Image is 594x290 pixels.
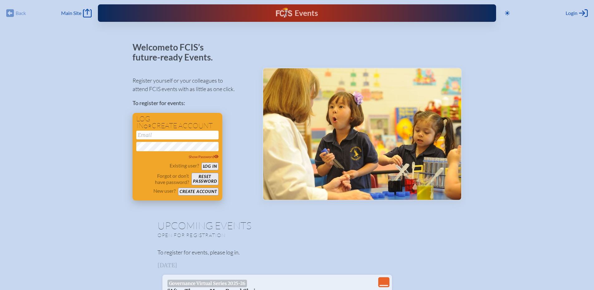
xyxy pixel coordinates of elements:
span: Main Site [61,10,81,16]
button: Resetpassword [191,173,218,185]
span: or [144,123,152,129]
p: To register for events: [133,99,253,107]
p: Register yourself or your colleagues to attend FCIS events with as little as one click. [133,76,253,93]
input: Email [136,131,219,139]
p: Forgot or don’t have password? [136,173,189,185]
p: To register for events, please log in. [157,248,437,257]
span: Show Password [189,154,219,159]
button: Create account [178,188,218,196]
h1: Upcoming Events [157,220,437,230]
a: Main Site [61,9,92,17]
h1: Log in create account [136,115,219,129]
p: Open for registration [157,232,322,238]
button: Log in [201,162,219,170]
p: New user? [153,188,176,194]
h3: [DATE] [157,262,437,268]
span: Login [566,10,577,16]
div: FCIS Events — Future ready [207,7,386,19]
p: Existing user? [170,162,199,169]
span: Governance Virtual Series 2025-26 [167,280,247,287]
img: Events [263,68,461,200]
p: Welcome to FCIS’s future-ready Events. [133,42,220,62]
